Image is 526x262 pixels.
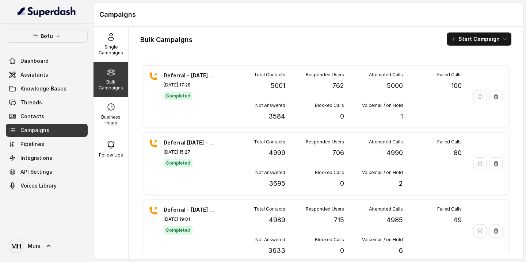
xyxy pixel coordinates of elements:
span: Dashboard [20,57,49,65]
text: MH [11,242,21,250]
a: Knowledge Bases [6,82,88,95]
button: Bofu [6,30,88,43]
button: Start Campaign [447,32,511,46]
p: Failed Calls [437,206,462,212]
p: Bulk Campaigns [96,79,125,91]
span: Assistants [20,71,48,78]
p: Total Contacts [254,139,285,145]
p: 0 [340,111,344,122]
p: 715 [334,215,344,225]
p: Attempted Calls [369,139,403,145]
p: Deferral [DATE] - Batch 1 [164,139,215,146]
span: API Settings [20,168,52,176]
p: Failed Calls [437,139,462,145]
p: 49 [453,215,462,225]
a: Dashboard [6,54,88,68]
p: [DATE] 15:27 [164,149,215,155]
p: 5001 [271,81,285,91]
a: Campaigns [6,124,88,137]
p: Responded Users [306,72,344,78]
p: [DATE] 19:01 [164,216,215,222]
p: 1 [400,111,403,122]
p: Voicemail / on Hold [362,237,403,243]
p: Follow Ups [99,152,123,158]
p: Deferral - [DATE] - Batch 3 [164,206,215,213]
span: Completed [164,226,193,235]
p: [DATE] 17:28 [164,82,215,88]
p: 3584 [268,111,285,122]
h1: Bulk Campaigns [140,34,193,46]
p: 4999 [269,148,285,158]
a: Muni [6,236,88,256]
a: Integrations [6,151,88,165]
p: Not Answered [255,103,285,108]
p: 2 [399,178,403,189]
p: 5000 [387,81,403,91]
p: Responded Users [306,139,344,145]
span: Voices Library [20,182,57,189]
span: Knowledge Bases [20,85,66,92]
a: Voices Library [6,179,88,192]
span: Integrations [20,154,52,162]
p: Voicemail / on Hold [362,170,403,176]
p: Attempted Calls [369,206,403,212]
p: 762 [332,81,344,91]
span: Muni [28,242,41,250]
p: Failed Calls [437,72,462,78]
p: Not Answered [255,170,285,176]
a: Threads [6,96,88,109]
span: Threads [20,99,42,106]
p: Blocked Calls [315,237,344,243]
img: light.svg [18,6,76,18]
p: Deferral - [DATE] - Batch 2 [164,72,215,79]
p: 4985 [386,215,403,225]
p: Not Answered [255,237,285,243]
p: 706 [332,148,344,158]
p: 3695 [269,178,285,189]
span: Contacts [20,113,44,120]
p: Total Contacts [254,206,285,212]
span: Pipelines [20,140,44,148]
span: Completed [164,92,193,100]
p: Blocked Calls [315,170,344,176]
p: Single Campaigns [96,44,125,56]
p: 4989 [269,215,285,225]
p: Attempted Calls [369,72,403,78]
p: 3633 [268,246,285,256]
a: API Settings [6,165,88,178]
p: 0 [340,178,344,189]
h1: Campaigns [99,9,517,20]
p: Voicemail / on Hold [362,103,403,108]
p: 6 [399,246,403,256]
p: Responded Users [306,206,344,212]
p: Total Contacts [254,72,285,78]
p: 80 [454,148,462,158]
span: Completed [164,159,193,167]
p: 100 [451,81,462,91]
p: Bofu [41,32,53,41]
a: Assistants [6,68,88,81]
p: 4990 [386,148,403,158]
a: Pipelines [6,138,88,151]
p: 0 [340,246,344,256]
span: Campaigns [20,127,49,134]
p: Business Hours [96,114,125,126]
p: Blocked Calls [315,103,344,108]
a: Contacts [6,110,88,123]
